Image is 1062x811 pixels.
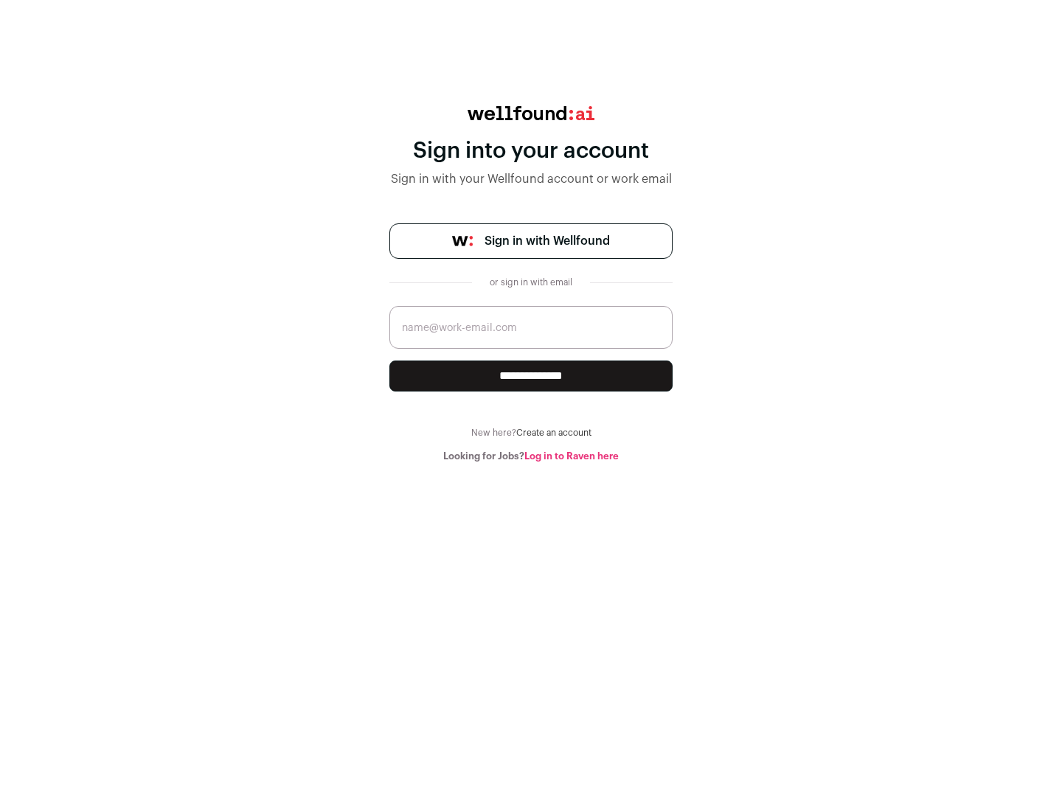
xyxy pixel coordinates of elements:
[524,451,619,461] a: Log in to Raven here
[389,223,673,259] a: Sign in with Wellfound
[452,236,473,246] img: wellfound-symbol-flush-black-fb3c872781a75f747ccb3a119075da62bfe97bd399995f84a933054e44a575c4.png
[484,276,578,288] div: or sign in with email
[468,106,594,120] img: wellfound:ai
[389,306,673,349] input: name@work-email.com
[389,138,673,164] div: Sign into your account
[389,427,673,439] div: New here?
[516,428,591,437] a: Create an account
[485,232,610,250] span: Sign in with Wellfound
[389,450,673,462] div: Looking for Jobs?
[389,170,673,188] div: Sign in with your Wellfound account or work email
